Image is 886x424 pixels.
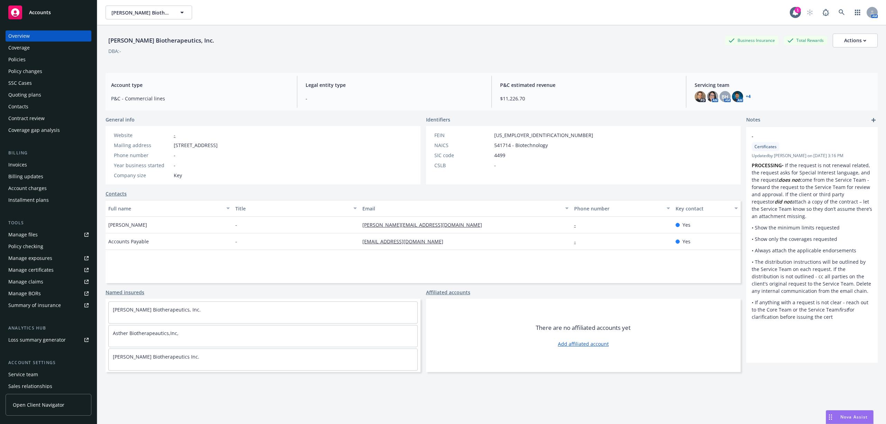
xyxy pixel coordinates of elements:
[752,153,872,159] span: Updated by [PERSON_NAME] on [DATE] 3:16 PM
[779,177,800,183] em: does not
[8,264,54,276] div: Manage certificates
[8,183,47,194] div: Account charges
[6,334,91,345] a: Loss summary generator
[6,89,91,100] a: Quoting plans
[682,238,690,245] span: Yes
[6,229,91,240] a: Manage files
[8,369,38,380] div: Service team
[106,116,135,123] span: General info
[574,205,663,212] div: Phone number
[113,353,199,360] a: [PERSON_NAME] Biotherapeutics Inc.
[362,222,488,228] a: [PERSON_NAME][EMAIL_ADDRESS][DOMAIN_NAME]
[803,6,817,19] a: Start snowing
[6,3,91,22] a: Accounts
[106,200,233,217] button: Full name
[106,36,217,45] div: [PERSON_NAME] Biotherapeutics, Inc.
[752,235,872,243] p: • Show only the coverages requested
[752,224,872,231] p: • Show the minimum limits requested
[840,414,868,420] span: Nova Assist
[746,116,760,124] span: Notes
[746,127,878,326] div: -CertificatesUpdatedby [PERSON_NAME] on [DATE] 3:16 PMPROCESSING• If the request is not renewal r...
[174,172,182,179] span: Key
[306,95,483,102] span: -
[722,93,729,100] span: BH
[8,300,61,311] div: Summary of insurance
[784,36,827,45] div: Total Rewards
[826,411,835,424] div: Drag to move
[6,300,91,311] a: Summary of insurance
[707,91,718,102] img: photo
[6,195,91,206] a: Installment plans
[6,288,91,299] a: Manage BORs
[8,171,43,182] div: Billing updates
[8,66,42,77] div: Policy changes
[235,221,237,228] span: -
[362,205,561,212] div: Email
[6,78,91,89] a: SSC Cases
[746,94,751,99] a: +4
[174,142,218,149] span: [STREET_ADDRESS]
[434,132,491,139] div: FEIN
[111,81,289,89] span: Account type
[106,190,127,197] a: Contacts
[6,219,91,226] div: Tools
[114,152,171,159] div: Phone number
[6,264,91,276] a: Manage certificates
[111,95,289,102] span: P&C - Commercial lines
[752,258,872,295] p: • The distribution instructions will be outlined by the Service Team on each request. If the dist...
[695,91,706,102] img: photo
[732,91,743,102] img: photo
[434,142,491,149] div: NAICS
[752,162,872,220] p: • If the request is not renewal related, the request asks for Special Interest language, and the ...
[536,324,631,332] span: There are no affiliated accounts yet
[426,289,470,296] a: Affiliated accounts
[8,288,41,299] div: Manage BORs
[6,253,91,264] a: Manage exposures
[8,125,60,136] div: Coverage gap analysis
[673,200,741,217] button: Key contact
[114,162,171,169] div: Year business started
[752,299,872,321] p: • If anything with a request is not clear - reach out to the Core Team or the Service Team for cl...
[235,238,237,245] span: -
[6,183,91,194] a: Account charges
[6,113,91,124] a: Contract review
[500,81,678,89] span: P&C estimated revenue
[695,81,872,89] span: Servicing team
[434,162,491,169] div: CSLB
[108,221,147,228] span: [PERSON_NAME]
[6,42,91,53] a: Coverage
[869,116,878,124] a: add
[6,101,91,112] a: Contacts
[108,205,222,212] div: Full name
[833,34,878,47] button: Actions
[114,142,171,149] div: Mailing address
[113,330,179,336] a: Asther Biotherapeautics,Inc,
[8,113,45,124] div: Contract review
[6,159,91,170] a: Invoices
[113,306,201,313] a: [PERSON_NAME] Biotherapeutics, Inc.
[8,253,52,264] div: Manage exposures
[8,159,27,170] div: Invoices
[752,162,782,169] strong: PROCESSING
[8,381,52,392] div: Sales relationships
[434,152,491,159] div: SIC code
[8,78,32,89] div: SSC Cases
[682,221,690,228] span: Yes
[106,6,192,19] button: [PERSON_NAME] Biotherapeutics, Inc.
[494,142,548,149] span: 541714 - Biotechnology
[574,238,581,245] a: -
[752,247,872,254] p: • Always attach the applicable endorsements
[6,150,91,156] div: Billing
[558,340,609,348] a: Add affiliated account
[8,241,43,252] div: Policy checking
[29,10,51,15] span: Accounts
[235,205,349,212] div: Title
[108,238,149,245] span: Accounts Payable
[494,132,593,139] span: [US_EMPLOYER_IDENTIFICATION_NUMBER]
[8,276,43,287] div: Manage claims
[819,6,833,19] a: Report a Bug
[8,195,49,206] div: Installment plans
[752,133,854,140] span: -
[6,369,91,380] a: Service team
